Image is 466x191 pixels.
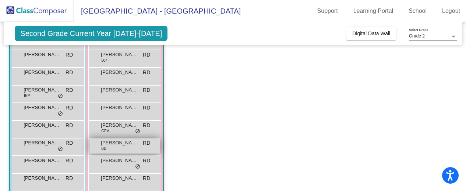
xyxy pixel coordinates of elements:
[135,129,140,134] span: do_not_disturb_alt
[311,5,344,17] a: Support
[24,86,60,94] span: [PERSON_NAME]
[101,51,138,58] span: [PERSON_NAME]
[66,122,73,129] span: RD
[66,86,73,94] span: RD
[143,51,150,59] span: RD
[24,104,60,111] span: [PERSON_NAME]
[66,174,73,182] span: RD
[347,5,399,17] a: Learning Portal
[66,51,73,59] span: RD
[436,5,466,17] a: Logout
[101,69,138,76] span: [PERSON_NAME]
[143,69,150,76] span: RD
[352,30,390,36] span: Digital Data Wall
[101,139,138,147] span: [PERSON_NAME] [PERSON_NAME]
[409,33,425,39] span: Grade 2
[58,146,63,152] span: do_not_disturb_alt
[101,58,107,63] span: 504
[143,139,150,147] span: RD
[24,69,60,76] span: [PERSON_NAME]
[101,104,138,111] span: [PERSON_NAME]
[15,26,167,41] span: Second Grade Current Year [DATE]-[DATE]
[143,86,150,94] span: RD
[101,128,109,134] span: GPV
[101,174,138,182] span: [PERSON_NAME]
[24,157,60,164] span: [PERSON_NAME]
[24,51,60,58] span: [PERSON_NAME]
[24,139,60,147] span: [PERSON_NAME]
[24,122,60,129] span: [PERSON_NAME]
[24,93,30,98] span: IEP
[143,122,150,129] span: RD
[101,146,106,151] span: BD
[101,157,138,164] span: [PERSON_NAME]
[143,104,150,112] span: RD
[143,174,150,182] span: RD
[135,164,140,170] span: do_not_disturb_alt
[24,174,60,182] span: [PERSON_NAME]
[74,5,241,17] span: [GEOGRAPHIC_DATA] - [GEOGRAPHIC_DATA]
[101,122,138,129] span: [PERSON_NAME]
[143,157,150,165] span: RD
[58,93,63,99] span: do_not_disturb_alt
[66,157,73,165] span: RD
[66,69,73,76] span: RD
[58,111,63,117] span: do_not_disturb_alt
[66,104,73,112] span: RD
[66,139,73,147] span: RD
[101,86,138,94] span: [PERSON_NAME]
[403,5,433,17] a: School
[346,27,396,40] button: Digital Data Wall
